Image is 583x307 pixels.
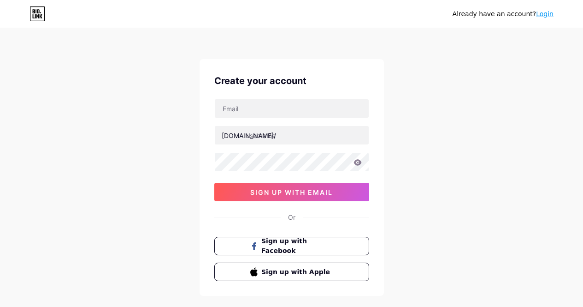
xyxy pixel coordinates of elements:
div: Already have an account? [453,9,554,19]
div: [DOMAIN_NAME]/ [222,131,276,140]
div: Or [288,212,295,222]
button: Sign up with Apple [214,263,369,281]
button: sign up with email [214,183,369,201]
input: Email [215,99,369,118]
a: Login [536,10,554,18]
div: Create your account [214,74,369,88]
span: Sign up with Apple [261,267,333,277]
button: Sign up with Facebook [214,237,369,255]
span: Sign up with Facebook [261,236,333,256]
input: username [215,126,369,144]
span: sign up with email [250,188,333,196]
